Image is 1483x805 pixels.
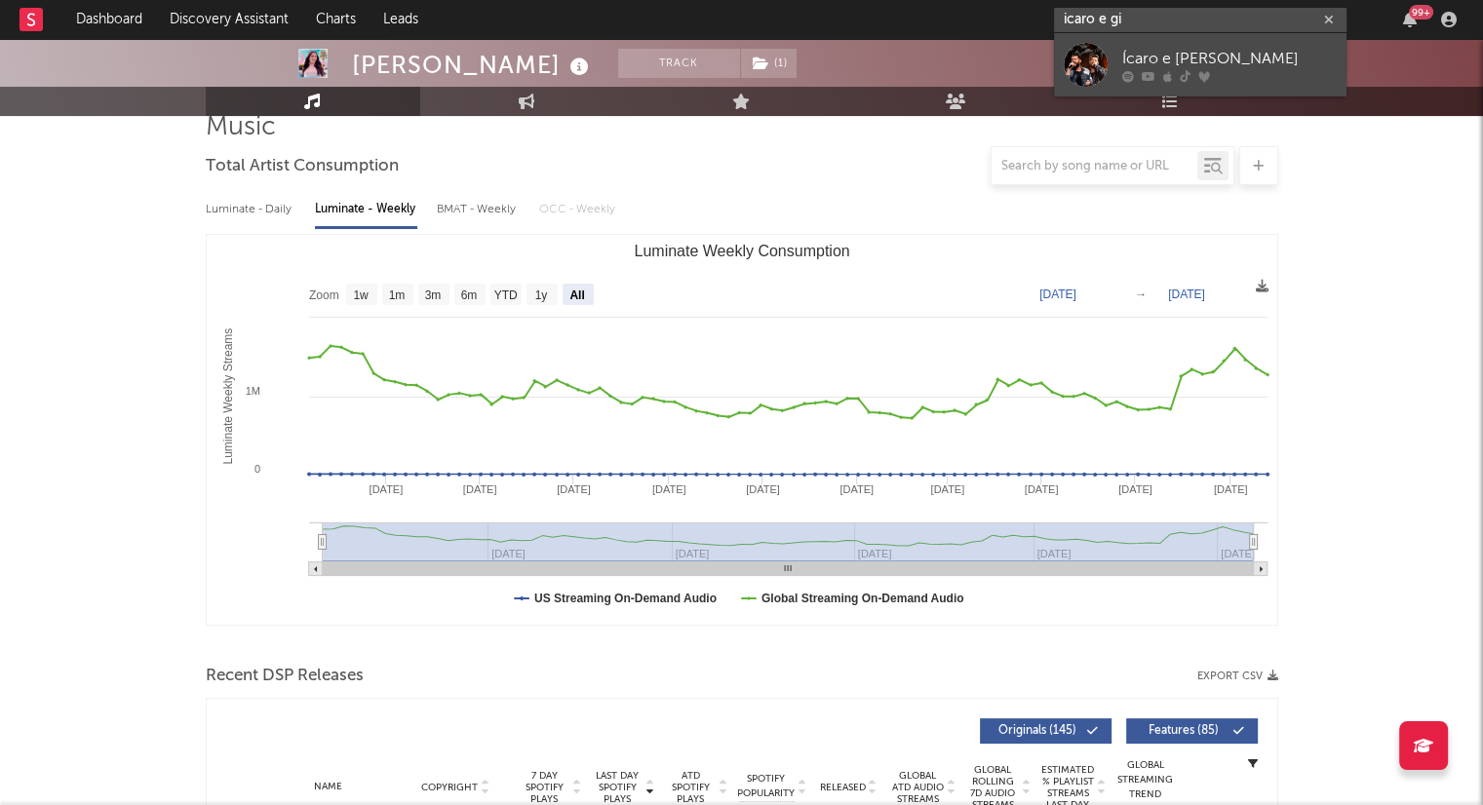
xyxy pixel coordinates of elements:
text: [DATE] [1024,483,1058,495]
text: [DATE] [839,483,874,495]
div: Ícaro e [PERSON_NAME] [1122,47,1337,70]
span: Released [820,782,866,793]
text: [DATE] [746,483,780,495]
text: [DATE] [369,483,403,495]
text: 6m [460,288,477,302]
text: [DATE] [1221,548,1255,559]
button: 99+ [1403,12,1417,27]
span: Copyright [421,782,478,793]
input: Search for artists [1054,8,1346,32]
text: [DATE] [651,483,685,495]
a: Ícaro e [PERSON_NAME] [1054,33,1346,96]
div: 99 + [1409,5,1433,19]
text: [DATE] [1117,483,1151,495]
text: [DATE] [462,483,496,495]
div: BMAT - Weekly [437,193,520,226]
text: Global Streaming On-Demand Audio [761,592,963,605]
button: (1) [741,49,797,78]
span: Last Day Spotify Plays [592,770,644,805]
text: [DATE] [1168,287,1205,301]
text: Zoom [309,288,339,302]
span: Spotify Popularity [737,772,795,801]
div: Luminate - Daily [206,193,295,226]
div: Luminate - Weekly [315,193,417,226]
text: [DATE] [557,483,591,495]
text: 1w [353,288,369,302]
span: 7 Day Spotify Plays [519,770,570,805]
text: 3m [424,288,441,302]
text: Luminate Weekly Streams [221,328,235,465]
text: US Streaming On-Demand Audio [534,592,717,605]
text: Luminate Weekly Consumption [634,243,849,259]
button: Originals(145) [980,718,1112,744]
span: ATD Spotify Plays [665,770,717,805]
text: 0 [254,463,259,475]
text: All [569,288,584,302]
svg: Luminate Weekly Consumption [207,235,1277,625]
input: Search by song name or URL [992,159,1197,174]
span: Global ATD Audio Streams [891,770,945,805]
div: [PERSON_NAME] [352,49,594,81]
text: [DATE] [930,483,964,495]
span: ( 1 ) [740,49,798,78]
span: Features ( 85 ) [1139,725,1229,737]
div: Name [265,780,393,794]
span: Music [206,116,276,139]
button: Features(85) [1126,718,1258,744]
span: Originals ( 145 ) [993,725,1082,737]
text: 1m [388,288,405,302]
text: [DATE] [1213,483,1247,495]
button: Track [618,49,740,78]
text: 1M [245,385,259,397]
text: 1y [534,288,547,302]
text: YTD [493,288,517,302]
button: Export CSV [1197,671,1278,682]
text: → [1135,287,1147,301]
span: Recent DSP Releases [206,665,364,688]
text: [DATE] [1039,287,1076,301]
